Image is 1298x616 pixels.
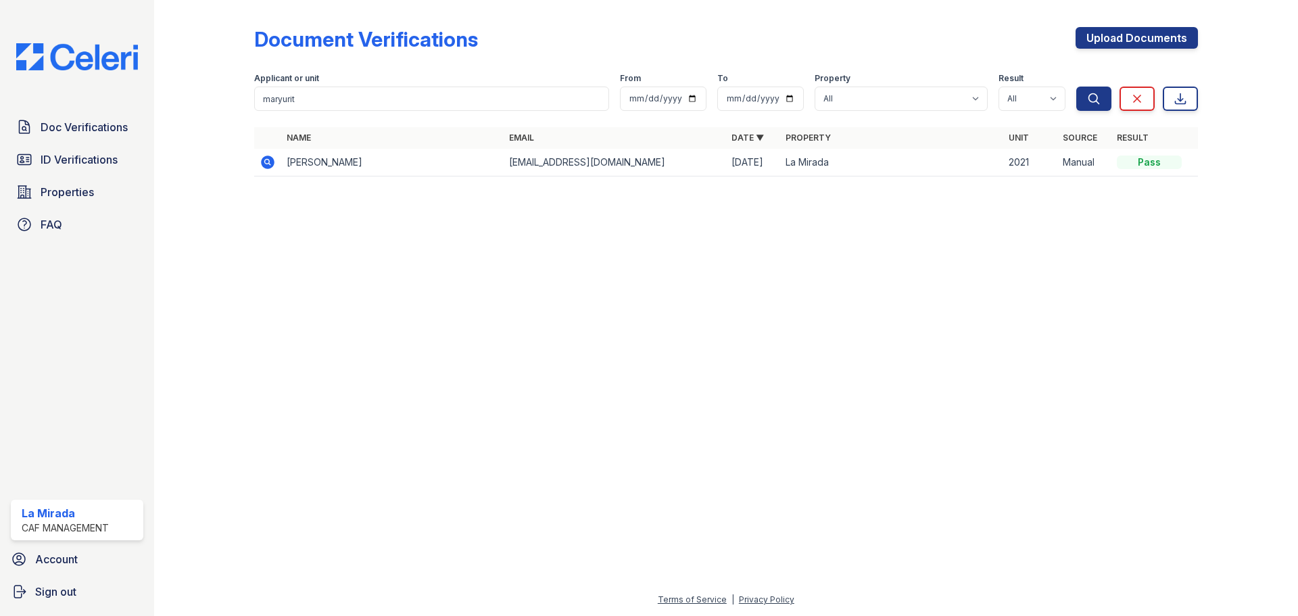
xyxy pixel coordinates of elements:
[1076,27,1198,49] a: Upload Documents
[254,87,609,111] input: Search by name, email, or unit number
[1009,133,1029,143] a: Unit
[780,149,1003,176] td: La Mirada
[22,505,109,521] div: La Mirada
[41,151,118,168] span: ID Verifications
[717,73,728,84] label: To
[5,43,149,70] img: CE_Logo_Blue-a8612792a0a2168367f1c8372b55b34899dd931a85d93a1a3d3e32e68fde9ad4.png
[1117,156,1182,169] div: Pass
[731,594,734,605] div: |
[1117,133,1149,143] a: Result
[281,149,504,176] td: [PERSON_NAME]
[11,211,143,238] a: FAQ
[41,216,62,233] span: FAQ
[620,73,641,84] label: From
[739,594,794,605] a: Privacy Policy
[254,73,319,84] label: Applicant or unit
[731,133,764,143] a: Date ▼
[22,521,109,535] div: CAF Management
[11,179,143,206] a: Properties
[1003,149,1057,176] td: 2021
[11,146,143,173] a: ID Verifications
[254,27,478,51] div: Document Verifications
[11,114,143,141] a: Doc Verifications
[35,551,78,567] span: Account
[999,73,1024,84] label: Result
[5,546,149,573] a: Account
[726,149,780,176] td: [DATE]
[5,578,149,605] a: Sign out
[41,184,94,200] span: Properties
[815,73,850,84] label: Property
[35,584,76,600] span: Sign out
[41,119,128,135] span: Doc Verifications
[287,133,311,143] a: Name
[509,133,534,143] a: Email
[1057,149,1111,176] td: Manual
[786,133,831,143] a: Property
[1063,133,1097,143] a: Source
[504,149,726,176] td: [EMAIL_ADDRESS][DOMAIN_NAME]
[658,594,727,605] a: Terms of Service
